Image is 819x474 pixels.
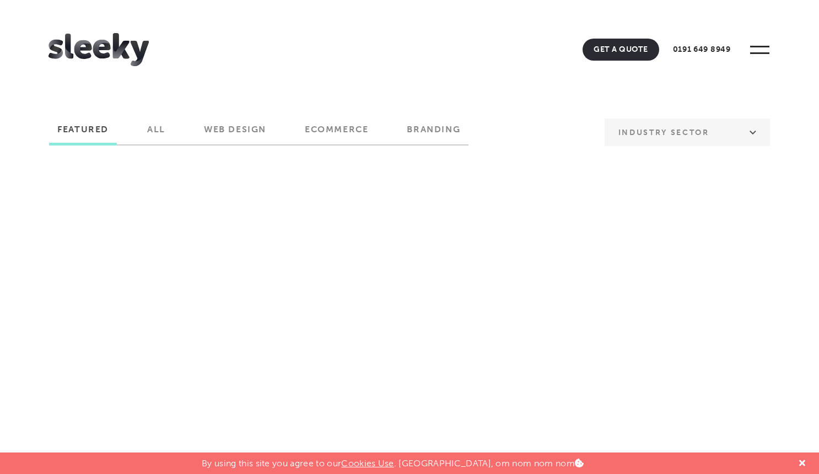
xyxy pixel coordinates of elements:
[202,453,584,468] p: By using this site you agree to our . [GEOGRAPHIC_DATA], om nom nom nom
[662,39,742,61] a: 0191 649 8949
[341,458,394,468] a: Cookies Use
[196,124,274,143] label: Web Design
[398,124,468,143] label: Branding
[49,124,117,143] label: Featured
[49,33,149,66] img: Sleeky Web Design Newcastle
[297,124,376,143] label: Ecommerce
[583,39,659,61] a: Get A Quote
[139,124,174,143] label: All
